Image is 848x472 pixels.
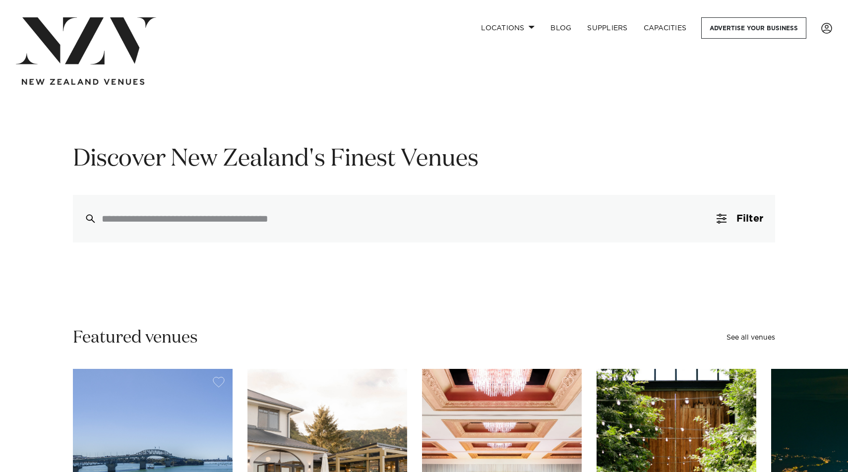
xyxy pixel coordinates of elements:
[73,144,775,175] h1: Discover New Zealand's Finest Venues
[705,195,775,242] button: Filter
[736,214,763,224] span: Filter
[73,327,198,349] h2: Featured venues
[473,17,543,39] a: Locations
[543,17,579,39] a: BLOG
[727,334,775,341] a: See all venues
[636,17,695,39] a: Capacities
[16,17,156,64] img: nzv-logo.png
[701,17,806,39] a: Advertise your business
[579,17,635,39] a: SUPPLIERS
[22,79,144,85] img: new-zealand-venues-text.png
